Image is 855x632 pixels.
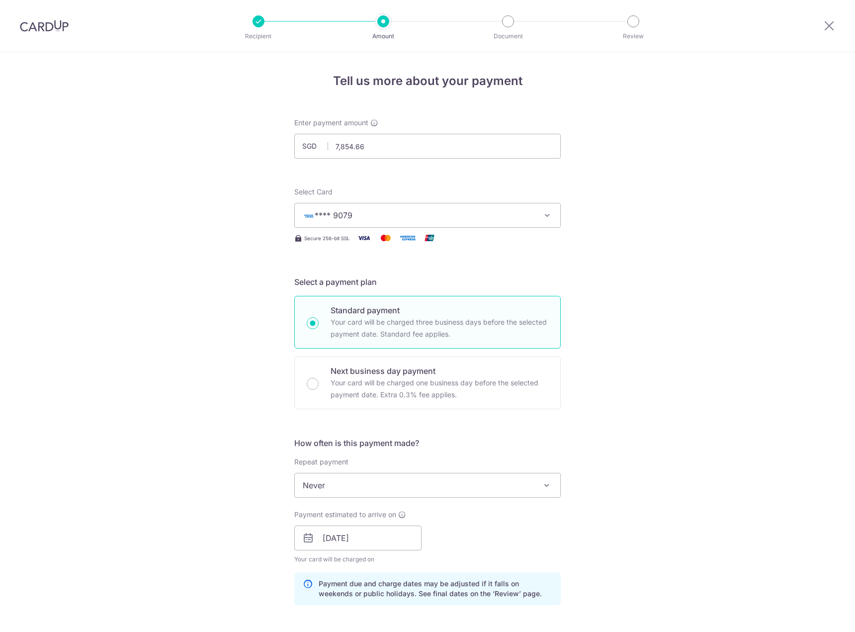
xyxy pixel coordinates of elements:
p: Standard payment [331,304,548,316]
p: Recipient [222,31,295,41]
span: Never [294,473,561,498]
span: Secure 256-bit SSL [304,234,350,242]
p: Document [471,31,545,41]
p: Review [597,31,670,41]
img: American Express [398,232,418,244]
span: Payment estimated to arrive on [294,510,396,520]
span: translation missing: en.payables.payment_networks.credit_card.summary.labels.select_card [294,187,333,196]
p: Your card will be charged three business days before the selected payment date. Standard fee appl... [331,316,548,340]
iframe: Opens a widget where you can find more information [791,602,845,627]
h4: Tell us more about your payment [294,72,561,90]
span: Enter payment amount [294,118,368,128]
span: Your card will be charged on [294,554,422,564]
span: Never [295,473,560,497]
p: Amount [346,31,420,41]
span: SGD [302,141,328,151]
input: 0.00 [294,134,561,159]
img: Visa [354,232,374,244]
label: Repeat payment [294,457,348,467]
input: DD / MM / YYYY [294,526,422,550]
img: Mastercard [376,232,396,244]
p: Payment due and charge dates may be adjusted if it falls on weekends or public holidays. See fina... [319,579,552,599]
h5: Select a payment plan [294,276,561,288]
img: CardUp [20,20,69,32]
img: Union Pay [420,232,439,244]
h5: How often is this payment made? [294,437,561,449]
p: Next business day payment [331,365,548,377]
p: Your card will be charged one business day before the selected payment date. Extra 0.3% fee applies. [331,377,548,401]
img: AMEX [303,212,315,219]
